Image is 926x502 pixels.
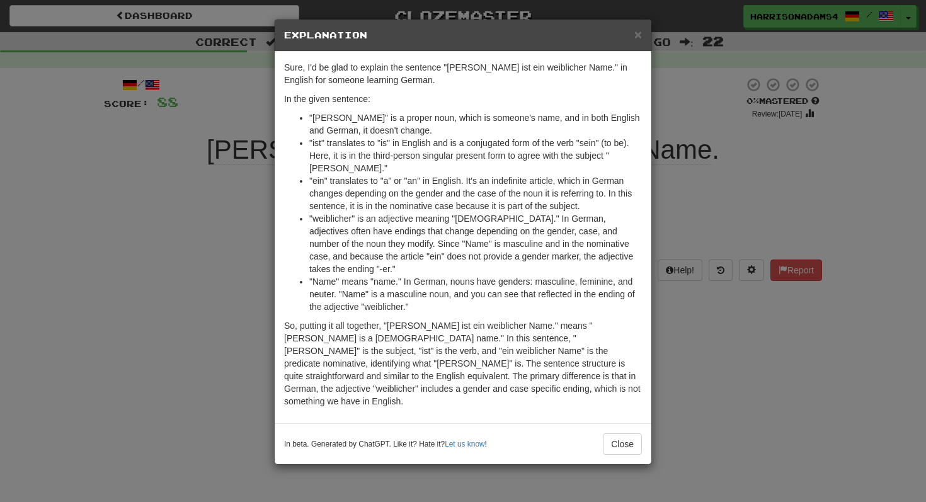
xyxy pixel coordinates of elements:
li: "ist" translates to "is" in English and is a conjugated form of the verb "sein" (to be). Here, it... [309,137,642,174]
button: Close [634,28,642,41]
li: "[PERSON_NAME]" is a proper noun, which is someone's name, and in both English and German, it doe... [309,111,642,137]
span: × [634,27,642,42]
p: So, putting it all together, "[PERSON_NAME] ist ein weiblicher Name." means "[PERSON_NAME] is a [... [284,319,642,408]
li: "ein" translates to "a" or "an" in English. It's an indefinite article, which in German changes d... [309,174,642,212]
li: "weiblicher" is an adjective meaning "[DEMOGRAPHIC_DATA]." In German, adjectives often have endin... [309,212,642,275]
li: "Name" means "name." In German, nouns have genders: masculine, feminine, and neuter. "Name" is a ... [309,275,642,313]
p: In the given sentence: [284,93,642,105]
a: Let us know [445,440,484,448]
small: In beta. Generated by ChatGPT. Like it? Hate it? ! [284,439,487,450]
p: Sure, I'd be glad to explain the sentence "[PERSON_NAME] ist ein weiblicher Name." in English for... [284,61,642,86]
button: Close [603,433,642,455]
h5: Explanation [284,29,642,42]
